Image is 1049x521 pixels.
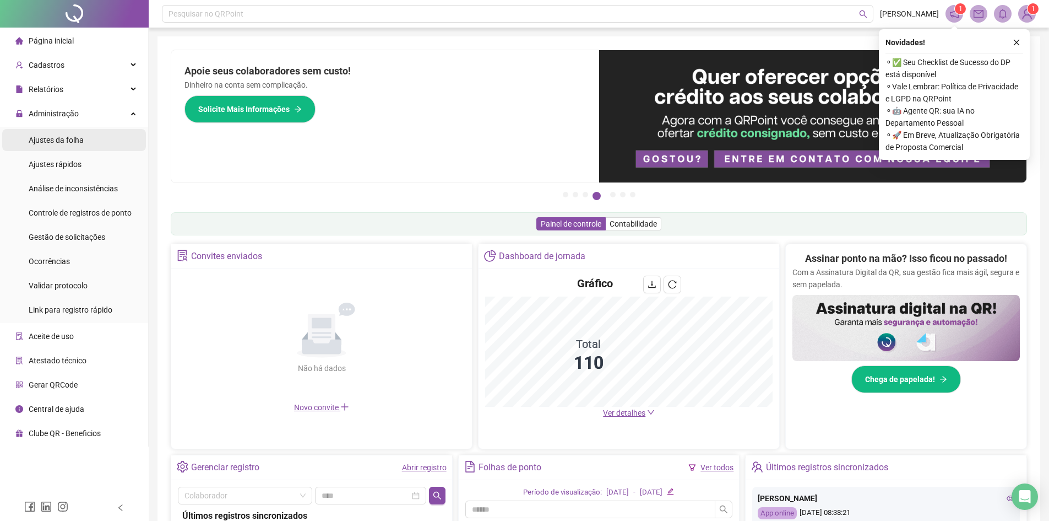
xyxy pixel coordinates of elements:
span: Relatórios [29,85,63,94]
span: user-add [15,61,23,69]
span: pie-chart [484,250,496,261]
span: reload [668,280,677,289]
span: audit [15,332,23,340]
span: Gestão de solicitações [29,233,105,241]
span: Página inicial [29,36,74,45]
sup: 1 [955,3,966,14]
div: Período de visualização: [523,487,602,498]
div: Gerenciar registro [191,458,259,477]
button: 3 [583,192,588,197]
span: solution [15,357,23,364]
span: Validar protocolo [29,281,88,290]
span: arrow-right [939,375,947,383]
img: banner%2Fa8ee1423-cce5-4ffa-a127-5a2d429cc7d8.png [599,50,1027,182]
span: Chega de papelada! [865,373,935,385]
div: App online [758,507,797,520]
span: linkedin [41,501,52,512]
span: plus [340,402,349,411]
span: edit [667,488,674,495]
span: 1 [959,5,963,13]
span: notification [949,9,959,19]
span: file-text [464,461,476,472]
div: [DATE] 08:38:21 [758,507,1014,520]
span: Contabilidade [610,219,657,228]
div: Não há dados [271,362,372,374]
span: info-circle [15,405,23,413]
div: Open Intercom Messenger [1012,484,1038,510]
h2: Apoie seus colaboradores sem custo! [184,63,586,79]
span: search [719,505,728,514]
span: Atestado técnico [29,356,86,365]
span: [PERSON_NAME] [880,8,939,20]
span: left [117,504,124,512]
span: Clube QR - Beneficios [29,429,101,438]
div: [DATE] [606,487,629,498]
span: Solicite Mais Informações [198,103,290,115]
span: Ajustes da folha [29,136,84,144]
span: mail [974,9,983,19]
div: Folhas de ponto [479,458,541,477]
span: Ver detalhes [603,409,645,417]
span: download [648,280,656,289]
h2: Assinar ponto na mão? Isso ficou no passado! [805,251,1007,266]
div: Convites enviados [191,247,262,266]
span: Ajustes rápidos [29,160,81,169]
span: Painel de controle [541,219,601,228]
span: Link para registro rápido [29,305,112,314]
span: 1 [1031,5,1035,13]
a: Ver detalhes down [603,409,655,417]
span: ⚬ 🤖 Agente QR: sua IA no Departamento Pessoal [885,105,1023,129]
span: Controle de registros de ponto [29,208,132,217]
span: facebook [24,501,35,512]
button: 6 [620,192,626,197]
span: down [647,409,655,416]
span: file [15,85,23,93]
span: Central de ajuda [29,405,84,413]
a: Abrir registro [402,463,447,472]
button: Chega de papelada! [851,366,961,393]
span: arrow-right [294,105,302,113]
span: ⚬ Vale Lembrar: Política de Privacidade e LGPD na QRPoint [885,80,1023,105]
button: 7 [630,192,635,197]
button: 4 [593,192,601,200]
span: filter [688,464,696,471]
span: team [751,461,763,472]
span: gift [15,429,23,437]
span: Gerar QRCode [29,380,78,389]
span: solution [177,250,188,261]
span: search [433,491,442,500]
img: banner%2F02c71560-61a6-44d4-94b9-c8ab97240462.png [792,295,1020,361]
span: lock [15,110,23,117]
span: qrcode [15,381,23,389]
span: Cadastros [29,61,64,69]
span: Ocorrências [29,257,70,266]
button: 2 [573,192,578,197]
button: 5 [610,192,616,197]
span: Aceite de uso [29,332,74,341]
div: Últimos registros sincronizados [766,458,888,477]
p: Com a Assinatura Digital da QR, sua gestão fica mais ágil, segura e sem papelada. [792,266,1020,291]
div: - [633,487,635,498]
div: Dashboard de jornada [499,247,585,266]
p: Dinheiro na conta sem complicação. [184,79,586,91]
a: Ver todos [700,463,733,472]
span: instagram [57,501,68,512]
span: ⚬ ✅ Seu Checklist de Sucesso do DP está disponível [885,56,1023,80]
span: close [1013,39,1020,46]
span: Novidades ! [885,36,925,49]
span: Administração [29,109,79,118]
span: setting [177,461,188,472]
span: eye [1007,495,1014,502]
sup: Atualize o seu contato no menu Meus Dados [1028,3,1039,14]
h4: Gráfico [577,276,613,291]
span: bell [998,9,1008,19]
div: [PERSON_NAME] [758,492,1014,504]
span: ⚬ 🚀 Em Breve, Atualização Obrigatória de Proposta Comercial [885,129,1023,153]
span: Análise de inconsistências [29,184,118,193]
span: Novo convite [294,403,349,412]
button: 1 [563,192,568,197]
span: home [15,37,23,45]
button: Solicite Mais Informações [184,95,316,123]
div: [DATE] [640,487,662,498]
img: 85711 [1019,6,1035,22]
